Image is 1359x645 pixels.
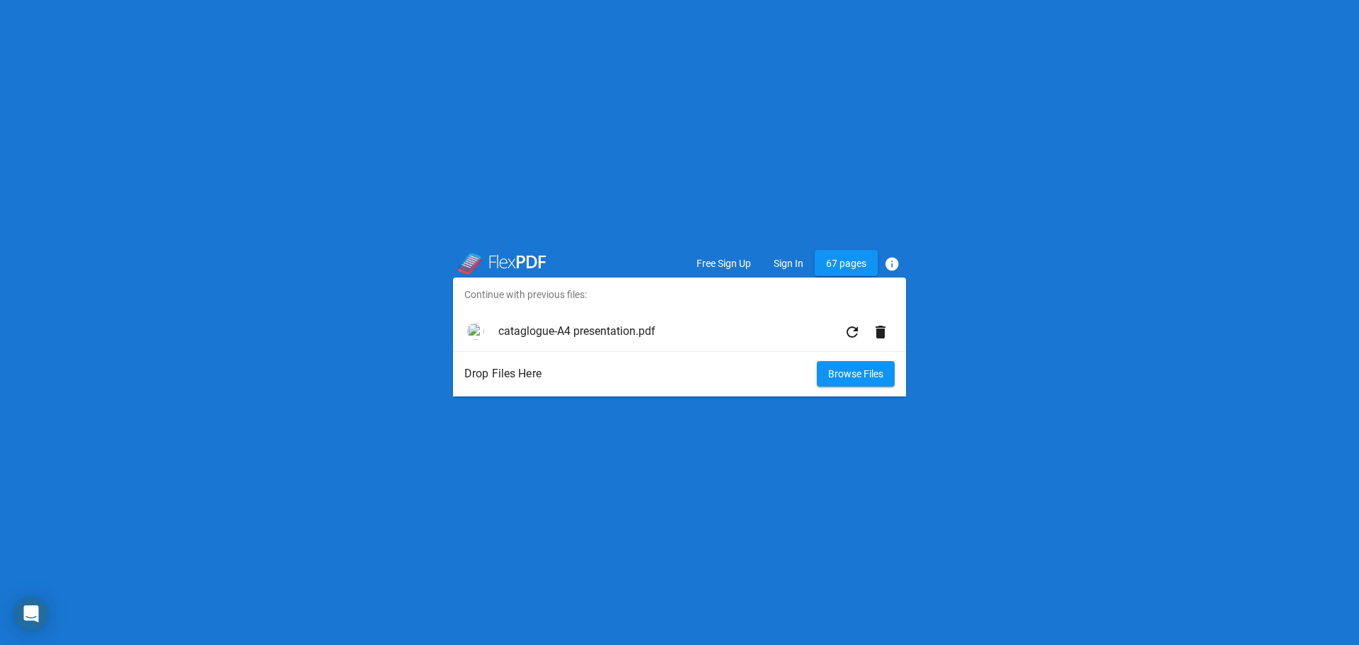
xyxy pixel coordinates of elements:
[883,256,900,273] mat-icon: info
[872,324,889,341] mat-icon: delete
[696,258,751,269] span: Free Sign Up
[844,324,861,341] mat-icon: refresh
[774,258,803,269] span: Sign In
[14,597,48,631] div: Open Intercom Messenger
[826,258,866,269] span: 67 pages
[464,363,817,385] span: Drop Files Here
[815,250,878,276] button: 67 pages
[828,368,883,379] span: Browse Files
[685,251,762,276] button: Free Sign Up
[453,278,906,312] h3: Continue with previous files:
[762,251,815,276] button: Sign In
[817,361,895,387] button: Browse Files
[498,324,838,338] h4: cataglogue-A4 presentation.pdf
[464,320,487,343] img: ae6ca3fe16a04f711ca96a459231b9b0-0.thumb.jpg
